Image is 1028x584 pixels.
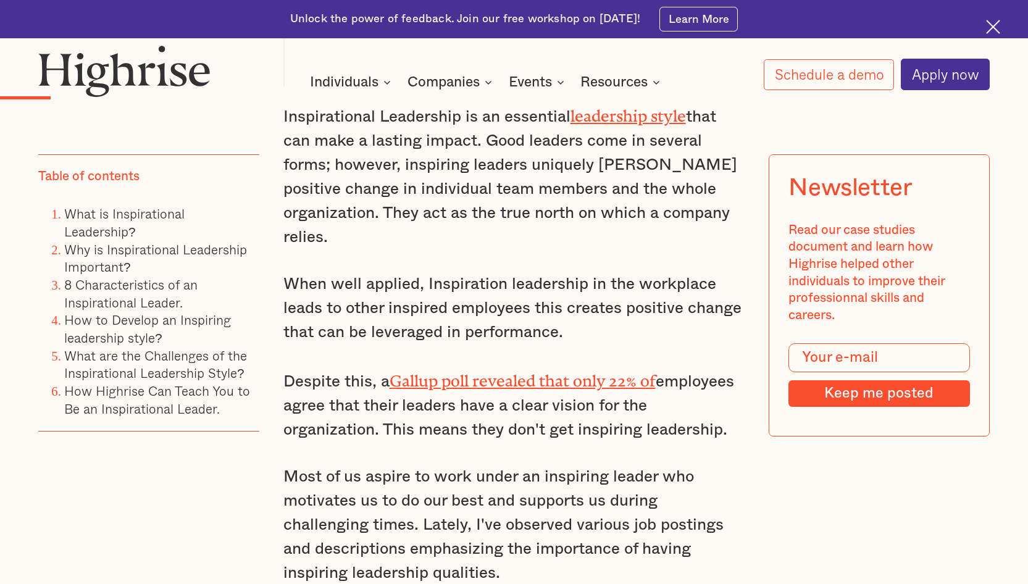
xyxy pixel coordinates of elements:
[283,102,745,249] p: Inspirational Leadership is an essential that can make a lasting impact. Good leaders come in sev...
[788,221,969,323] div: Read our case studies document and learn how Highrise helped other individuals to improve their p...
[659,7,738,31] a: Learn More
[310,75,395,90] div: Individuals
[788,174,912,202] div: Newsletter
[38,168,140,185] div: Table of contents
[986,20,1000,34] img: Cross icon
[283,367,745,442] p: Despite this, a employees agree that their leaders have a clear vision for the organization. This...
[509,75,552,90] div: Events
[580,75,664,90] div: Resources
[570,107,686,117] a: leadership style
[310,75,378,90] div: Individuals
[788,343,969,407] form: Modal Form
[64,204,185,241] a: What is Inspirational Leadership?
[64,345,247,383] a: What are the Challenges of the Inspirational Leadership Style?
[390,372,656,382] a: Gallup poll revealed that only 22% of
[509,75,568,90] div: Events
[901,59,990,90] a: Apply now
[64,310,231,348] a: How to Develop an Inspiring leadership style?
[64,275,198,312] a: 8 Characteristics of an Inspirational Leader.
[407,75,496,90] div: Companies
[64,381,250,419] a: How Highrise Can Teach You to Be an Inspirational Leader.
[788,343,969,372] input: Your e-mail
[290,12,640,27] div: Unlock the power of feedback. Join our free workshop on [DATE]!
[283,272,745,344] p: When well applied, Inspiration leadership in the workplace leads to other inspired employees this...
[407,75,480,90] div: Companies
[764,59,895,90] a: Schedule a demo
[580,75,648,90] div: Resources
[64,239,247,277] a: Why is Inspirational Leadership Important?
[788,380,969,407] input: Keep me posted
[38,45,210,97] img: Highrise logo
